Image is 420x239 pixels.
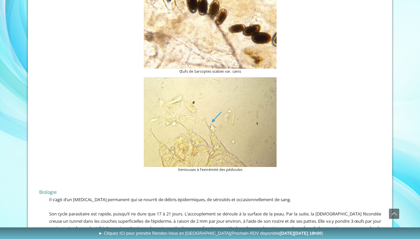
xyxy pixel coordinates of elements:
span: Défiler vers le haut [389,209,399,219]
a: Défiler vers le haut [389,208,399,219]
figcaption: Œufs de Sarcoptes scabiei var. canis [144,69,277,74]
img: Ventouses à l’extrémité des pédicules [144,77,277,167]
span: Son cycle parasitaire est rapide, puisqu’il ne dure que 17 à 21 jours. L’accouplement se déroule ... [49,211,381,238]
span: Il s’agit d’un [MEDICAL_DATA] permanent qui se nourrit de débris épidermiques, de sérosités et oc... [49,197,291,202]
span: Biologie [39,189,57,195]
figcaption: Ventouses à l’extrémité des pédicules [144,167,277,173]
span: ► Cliquez ICI pour prendre Rendez-Vous en [GEOGRAPHIC_DATA] [98,231,323,236]
span: (Prochain RDV disponible ) [230,231,323,236]
b: [DATE][DATE] 18h00 [280,231,322,236]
